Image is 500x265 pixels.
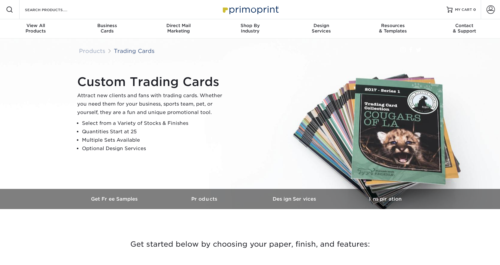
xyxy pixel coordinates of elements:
[357,19,429,39] a: Resources& Templates
[71,23,143,34] div: Cards
[286,23,357,34] div: Services
[214,19,286,39] a: Shop ByIndustry
[70,196,160,202] h3: Get Free Samples
[74,231,426,258] h3: Get started below by choosing your paper, finish, and features:
[143,23,214,34] div: Marketing
[143,19,214,39] a: Direct MailMarketing
[340,196,430,202] h3: Inspiration
[24,6,83,13] input: SEARCH PRODUCTS.....
[250,196,340,202] h3: Design Services
[357,23,429,28] span: Resources
[82,128,227,136] li: Quantities Start at 25
[71,19,143,39] a: BusinessCards
[429,23,500,28] span: Contact
[77,91,227,117] p: Attract new clients and fans with trading cards. Whether you need them for your business, sports ...
[77,75,227,89] h1: Custom Trading Cards
[357,23,429,34] div: & Templates
[82,119,227,128] li: Select from a Variety of Stocks & Finishes
[160,189,250,209] a: Products
[79,48,105,54] a: Products
[250,189,340,209] a: Design Services
[160,196,250,202] h3: Products
[82,136,227,144] li: Multiple Sets Available
[70,189,160,209] a: Get Free Samples
[429,23,500,34] div: & Support
[143,23,214,28] span: Direct Mail
[214,23,286,34] div: Industry
[214,23,286,28] span: Shop By
[455,7,472,12] span: MY CART
[429,19,500,39] a: Contact& Support
[473,8,476,12] span: 0
[220,3,280,16] img: Primoprint
[340,189,430,209] a: Inspiration
[286,19,357,39] a: DesignServices
[82,144,227,153] li: Optional Design Services
[71,23,143,28] span: Business
[286,23,357,28] span: Design
[114,48,155,54] a: Trading Cards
